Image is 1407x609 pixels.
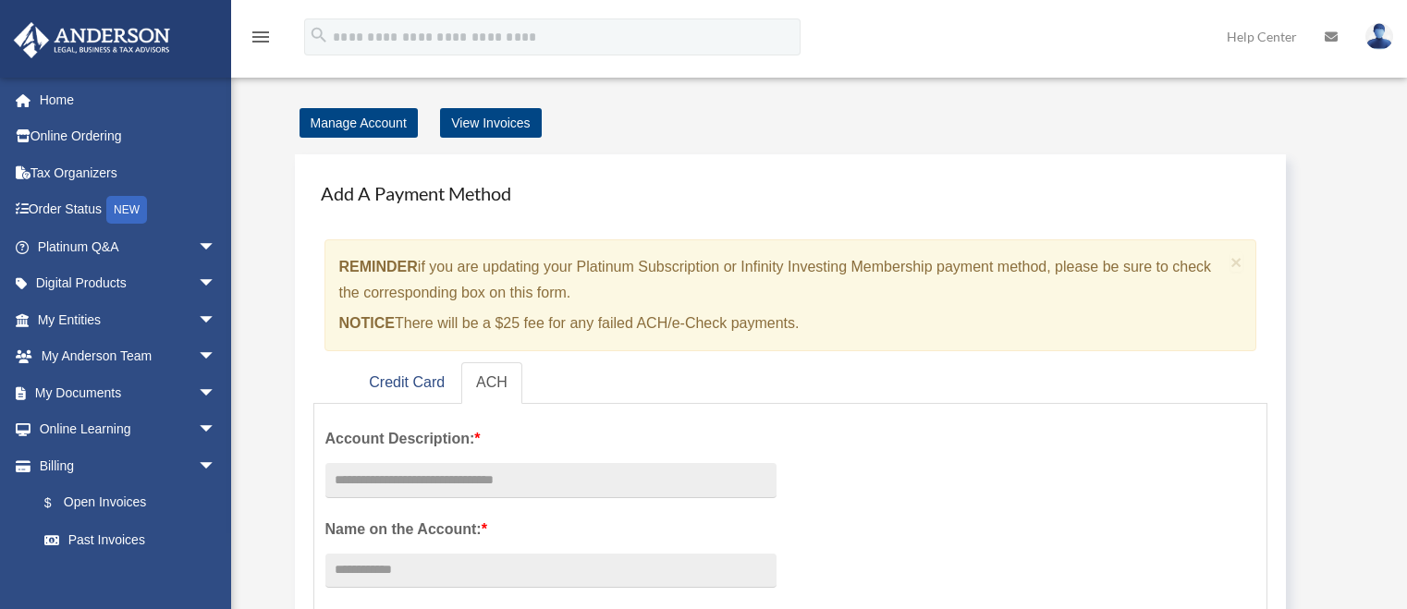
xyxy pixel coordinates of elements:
a: $Open Invoices [26,484,244,522]
a: Manage Account [300,108,418,138]
p: There will be a $25 fee for any failed ACH/e-Check payments. [339,311,1224,336]
img: Anderson Advisors Platinum Portal [8,22,176,58]
label: Name on the Account: [325,517,777,542]
div: NEW [106,196,147,224]
div: if you are updating your Platinum Subscription or Infinity Investing Membership payment method, p... [324,239,1257,351]
label: Account Description: [325,426,777,452]
i: menu [250,26,272,48]
strong: REMINDER [339,259,418,274]
img: User Pic [1365,23,1393,50]
a: Tax Organizers [13,154,244,191]
a: Credit Card [354,362,459,404]
i: search [309,25,329,45]
a: Past Invoices [26,521,244,558]
span: arrow_drop_down [198,447,235,485]
span: arrow_drop_down [198,411,235,449]
a: ACH [461,362,522,404]
a: Online Learningarrow_drop_down [13,411,244,448]
h4: Add A Payment Method [313,173,1268,213]
a: Digital Productsarrow_drop_down [13,265,244,302]
strong: NOTICE [339,315,395,331]
a: My Documentsarrow_drop_down [13,374,244,411]
span: arrow_drop_down [198,301,235,339]
a: menu [250,32,272,48]
span: × [1230,251,1242,273]
span: arrow_drop_down [198,338,235,376]
a: View Invoices [440,108,541,138]
span: arrow_drop_down [198,374,235,412]
a: My Entitiesarrow_drop_down [13,301,244,338]
span: arrow_drop_down [198,228,235,266]
a: Order StatusNEW [13,191,244,229]
a: My Anderson Teamarrow_drop_down [13,338,244,375]
button: Close [1230,252,1242,272]
a: Home [13,81,244,118]
a: Platinum Q&Aarrow_drop_down [13,228,244,265]
span: arrow_drop_down [198,265,235,303]
a: Billingarrow_drop_down [13,447,244,484]
span: $ [55,492,64,515]
a: Online Ordering [13,118,244,155]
